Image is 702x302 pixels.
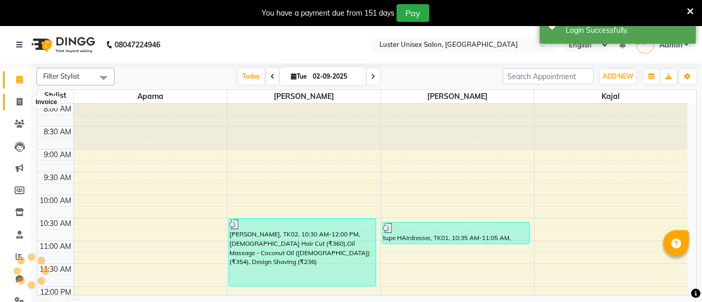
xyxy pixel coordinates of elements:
[38,287,73,298] div: 12:00 PM
[381,90,534,103] span: [PERSON_NAME]
[229,219,376,286] div: [PERSON_NAME], TK02, 10:30 AM-12:00 PM, [DEMOGRAPHIC_DATA] Hair Cut (₹360),Oil Massage - Coconut ...
[42,172,73,183] div: 9:30 AM
[114,30,160,59] b: 08047224946
[43,72,80,80] span: Filter Stylist
[27,30,98,59] img: logo
[636,35,654,54] img: Admin
[227,90,380,103] span: [PERSON_NAME]
[288,72,310,80] span: Tue
[397,4,429,22] button: Pay
[659,40,682,51] span: Admin
[37,218,73,229] div: 10:30 AM
[33,96,59,108] div: Invoice
[262,8,394,19] div: You have a payment due from 151 days
[534,90,688,103] span: kajal
[600,69,636,84] button: ADD NEW
[310,69,362,84] input: 2025-09-02
[37,241,73,252] div: 11:00 AM
[566,25,688,36] div: Login Successfully.
[37,195,73,206] div: 10:00 AM
[37,264,73,275] div: 11:30 AM
[603,72,633,80] span: ADD NEW
[382,222,530,244] div: tupe HAirdresser, TK01, 10:35 AM-11:05 AM, [DEMOGRAPHIC_DATA] Hair Cut (₹360)
[238,68,264,84] span: Today
[42,127,73,137] div: 8:30 AM
[42,149,73,160] div: 9:00 AM
[74,90,227,103] span: Aparna
[37,90,73,101] div: Stylist
[503,68,594,84] input: Search Appointment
